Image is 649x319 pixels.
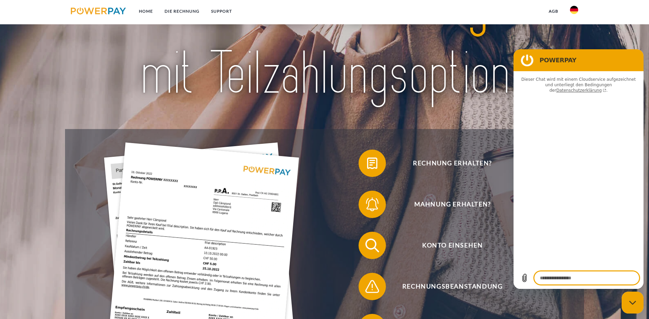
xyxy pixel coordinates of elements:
a: DIE RECHNUNG [159,5,205,17]
img: qb_bell.svg [364,196,381,213]
button: Rechnungsbeanstandung [359,273,536,300]
img: logo-powerpay.svg [71,8,126,14]
a: SUPPORT [205,5,238,17]
span: Mahnung erhalten? [368,191,536,218]
button: Konto einsehen [359,232,536,259]
button: Rechnung erhalten? [359,150,536,177]
img: qb_warning.svg [364,278,381,295]
img: qb_search.svg [364,237,381,254]
span: Rechnungsbeanstandung [368,273,536,300]
button: Mahnung erhalten? [359,191,536,218]
iframe: Schaltfläche zum Öffnen des Messaging-Fensters [622,292,644,314]
span: Rechnung erhalten? [368,150,536,177]
img: de [570,6,578,14]
img: qb_bill.svg [364,155,381,172]
iframe: Messaging-Fenster [514,49,644,289]
a: agb [543,5,564,17]
span: Konto einsehen [368,232,536,259]
a: Home [133,5,159,17]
